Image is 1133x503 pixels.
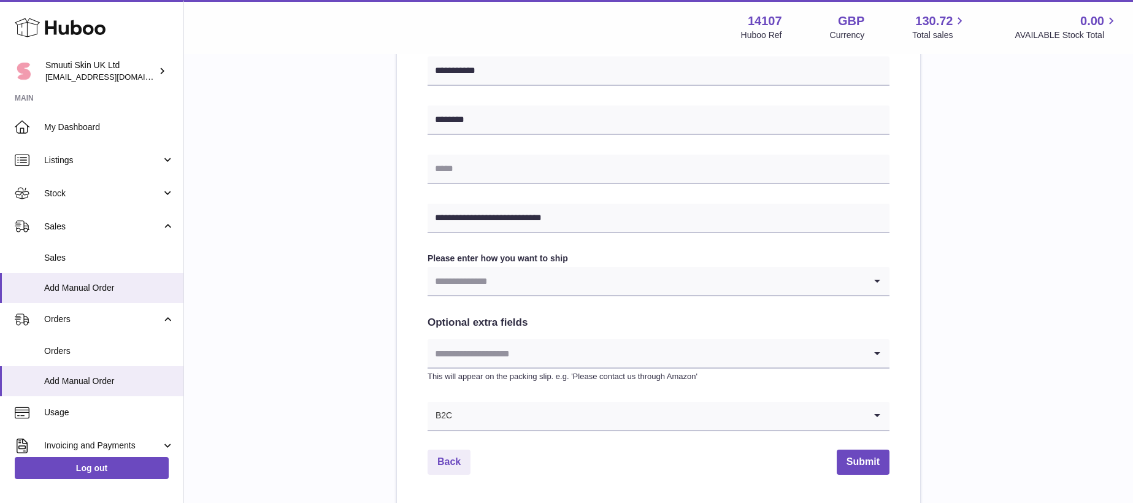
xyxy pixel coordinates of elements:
[15,457,169,479] a: Log out
[428,316,889,330] h2: Optional extra fields
[428,371,889,382] p: This will appear on the packing slip. e.g. 'Please contact us through Amazon'
[44,155,161,166] span: Listings
[830,29,865,41] div: Currency
[44,252,174,264] span: Sales
[15,62,33,80] img: tomi@beautyko.fi
[44,121,174,133] span: My Dashboard
[45,72,180,82] span: [EMAIL_ADDRESS][DOMAIN_NAME]
[912,13,967,41] a: 130.72 Total sales
[44,375,174,387] span: Add Manual Order
[44,221,161,232] span: Sales
[838,13,864,29] strong: GBP
[44,188,161,199] span: Stock
[912,29,967,41] span: Total sales
[45,60,156,83] div: Smuuti Skin UK Ltd
[428,339,865,367] input: Search for option
[44,407,174,418] span: Usage
[748,13,782,29] strong: 14107
[44,282,174,294] span: Add Manual Order
[837,450,889,475] button: Submit
[428,402,453,430] span: B2C
[44,440,161,451] span: Invoicing and Payments
[428,339,889,369] div: Search for option
[453,402,865,430] input: Search for option
[428,402,889,431] div: Search for option
[428,267,865,295] input: Search for option
[1080,13,1104,29] span: 0.00
[44,345,174,357] span: Orders
[428,267,889,296] div: Search for option
[428,450,470,475] a: Back
[741,29,782,41] div: Huboo Ref
[428,253,889,264] label: Please enter how you want to ship
[44,313,161,325] span: Orders
[1015,29,1118,41] span: AVAILABLE Stock Total
[1015,13,1118,41] a: 0.00 AVAILABLE Stock Total
[915,13,953,29] span: 130.72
